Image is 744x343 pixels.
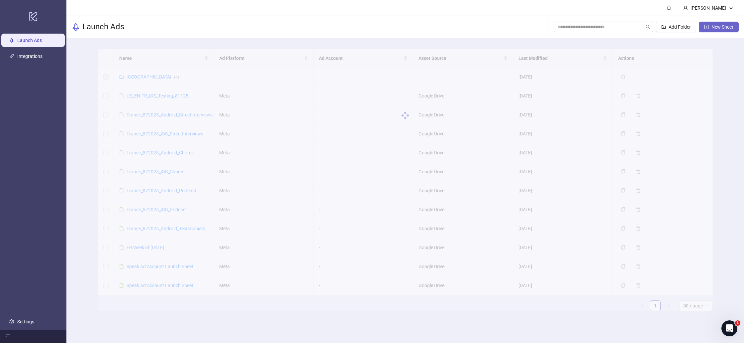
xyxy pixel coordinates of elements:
[5,334,10,339] span: menu-fold
[82,22,124,32] h3: Launch Ads
[729,6,733,10] span: down
[656,22,696,32] button: Add Folder
[699,22,739,32] button: New Sheet
[17,38,42,43] a: Launch Ads
[721,320,737,336] iframe: Intercom live chat
[661,25,666,29] span: folder-add
[669,24,691,30] span: Add Folder
[711,24,733,30] span: New Sheet
[667,5,671,10] span: bell
[646,25,650,29] span: search
[704,25,709,29] span: plus-square
[72,23,80,31] span: rocket
[688,4,729,12] div: [PERSON_NAME]
[17,54,43,59] a: Integrations
[735,320,740,326] span: 1
[17,319,34,324] a: Settings
[683,6,688,10] span: user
